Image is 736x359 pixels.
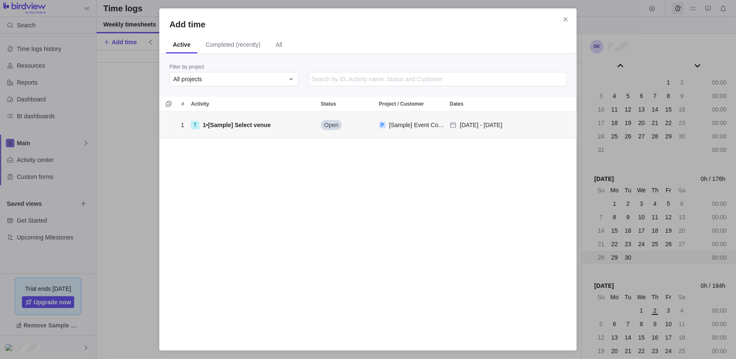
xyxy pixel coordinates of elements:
[169,19,567,30] h2: Add time
[324,121,338,129] span: Open
[181,121,184,129] span: 1
[203,121,271,129] span: •
[460,121,502,129] span: Oct 13 - Oct 17
[317,96,376,111] div: Status
[159,112,577,340] div: grid
[446,96,555,111] div: Dates
[208,122,271,128] span: [Sample] Select venue
[206,40,261,49] span: Completed (recently)
[169,64,298,72] div: Filter by project
[450,100,464,108] span: Dates
[191,121,199,129] div: T
[173,75,202,83] span: All projects
[309,72,567,86] input: Search by ID, Activity name, Status and Customer
[376,96,446,111] div: Project / Customer
[376,112,446,138] div: Project / Customer
[276,40,282,49] span: All
[379,122,386,128] div: P
[321,100,336,108] span: Status
[379,100,424,108] span: Project / Customer
[188,112,317,138] div: Activity
[159,8,577,351] div: Add time
[181,100,184,108] span: #
[317,112,376,138] div: Status
[446,112,555,138] div: Dates
[560,13,572,25] span: Close
[203,122,206,128] span: 1
[389,121,446,129] span: [Sample] Event Conference
[163,98,175,110] span: Selection mode
[188,96,317,111] div: Activity
[173,40,191,49] span: Active
[191,100,209,108] span: Activity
